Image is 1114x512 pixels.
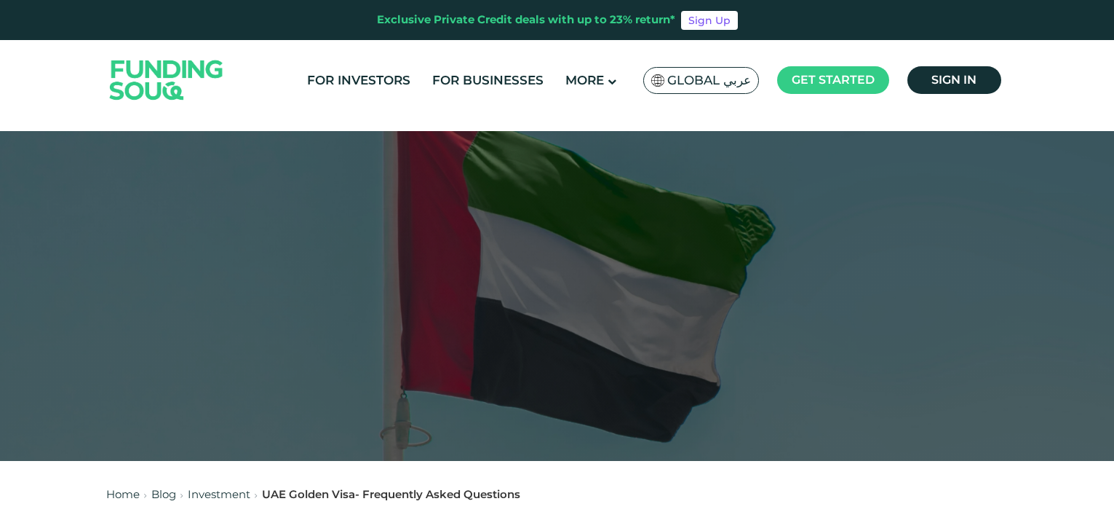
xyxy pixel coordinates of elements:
a: Investment [188,487,250,501]
a: Sign Up [681,11,738,30]
a: For Businesses [429,68,547,92]
span: Sign in [931,73,976,87]
span: More [565,73,604,87]
img: SA Flag [651,74,664,87]
span: Global عربي [667,72,751,89]
a: For Investors [303,68,414,92]
span: Get started [792,73,875,87]
a: Home [106,487,140,501]
div: Exclusive Private Credit deals with up to 23% return* [377,12,675,28]
img: Logo [95,43,238,117]
a: Blog [151,487,176,501]
div: UAE Golden Visa- Frequently Asked Questions [262,487,520,503]
a: Sign in [907,66,1001,94]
